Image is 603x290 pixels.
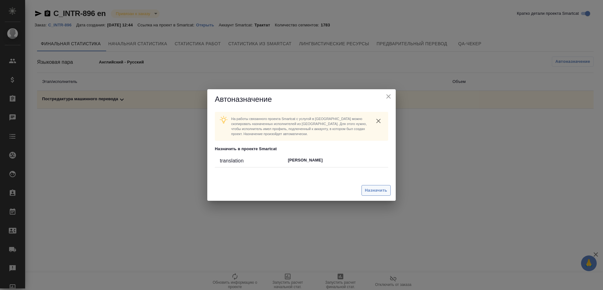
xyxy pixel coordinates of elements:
[215,94,388,104] h5: Автоназначение
[288,157,383,163] p: [PERSON_NAME]
[220,157,288,165] div: translation
[215,146,388,152] p: Назначить в проекте Smartcat
[384,92,393,101] button: close
[374,116,383,126] button: close
[365,187,387,194] span: Назначить
[231,116,369,136] p: На работы связанного проекта Smartcat c услугой в [GEOGRAPHIC_DATA] можно скопировать назначенных...
[361,185,391,196] button: Назначить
